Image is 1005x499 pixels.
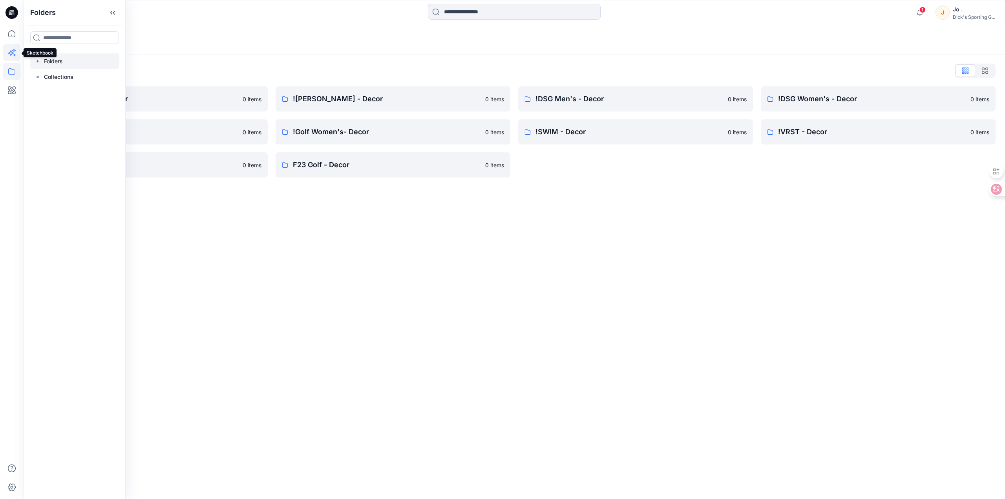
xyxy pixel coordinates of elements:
[728,128,747,136] p: 0 items
[293,159,481,170] p: F23 Golf - Decor
[518,119,753,144] a: !SWIM - Decor0 items
[535,126,723,137] p: !SWIM - Decor
[293,126,481,137] p: !Golf Women's- Decor
[535,93,723,104] p: !DSG Men's - Decor
[44,72,73,82] p: Collections
[778,93,966,104] p: !DSG Women's - Decor
[243,128,261,136] p: 0 items
[276,152,510,177] a: F23 Golf - Decor0 items
[936,5,950,20] div: J
[518,86,753,111] a: !DSG Men's - Decor0 items
[33,152,268,177] a: Block - Decor0 items
[728,95,747,103] p: 0 items
[485,95,504,103] p: 0 items
[919,7,926,13] span: 1
[276,86,510,111] a: ![PERSON_NAME] - Decor0 items
[50,159,238,170] p: Block - Decor
[761,119,996,144] a: !VRST - Decor0 items
[953,14,995,20] div: Dick's Sporting G...
[243,161,261,169] p: 0 items
[50,126,238,137] p: !Golf Men's - Decor
[50,93,238,104] p: !Alpine Design - Decor
[276,119,510,144] a: !Golf Women's- Decor0 items
[970,95,989,103] p: 0 items
[485,161,504,169] p: 0 items
[778,126,966,137] p: !VRST - Decor
[970,128,989,136] p: 0 items
[33,119,268,144] a: !Golf Men's - Decor0 items
[293,93,481,104] p: ![PERSON_NAME] - Decor
[761,86,996,111] a: !DSG Women's - Decor0 items
[33,86,268,111] a: !Alpine Design - Decor0 items
[485,128,504,136] p: 0 items
[243,95,261,103] p: 0 items
[953,5,995,14] div: Jo .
